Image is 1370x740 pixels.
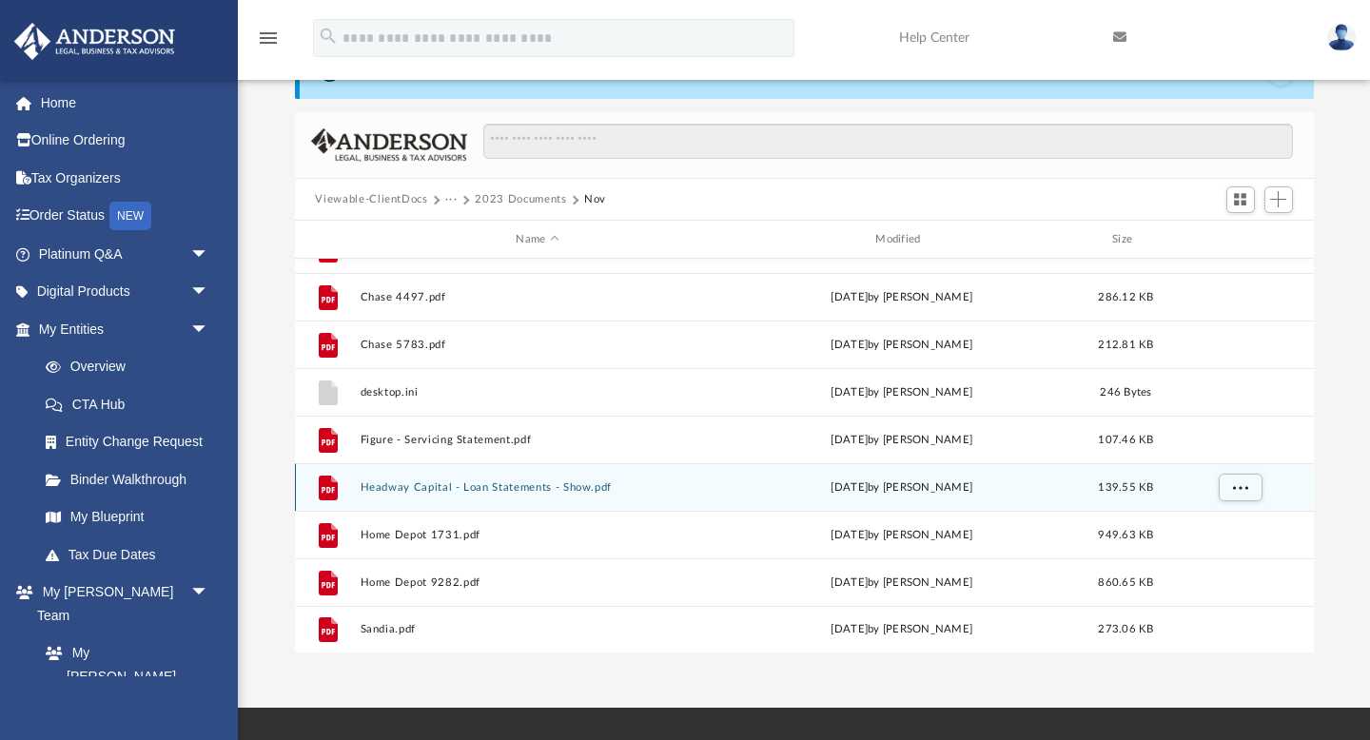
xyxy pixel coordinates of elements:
[1098,624,1153,634] span: 273.06 KB
[724,384,1080,401] div: [DATE] by [PERSON_NAME]
[1327,24,1356,51] img: User Pic
[1098,292,1153,302] span: 286.12 KB
[27,536,238,574] a: Tax Due Dates
[109,202,151,230] div: NEW
[1218,474,1262,502] button: More options
[724,289,1080,306] div: [DATE] by [PERSON_NAME]
[190,273,228,312] span: arrow_drop_down
[445,191,458,208] button: ···
[359,231,714,248] div: Name
[723,231,1079,248] div: Modified
[295,259,1314,653] div: grid
[318,26,339,47] i: search
[9,23,181,60] img: Anderson Advisors Platinum Portal
[1100,387,1151,398] span: 246 Bytes
[27,460,238,498] a: Binder Walkthrough
[13,235,238,273] a: Platinum Q&Aarrow_drop_down
[27,385,238,423] a: CTA Hub
[360,291,715,303] button: Chase 4497.pdf
[360,624,715,636] button: Sandia.pdf
[13,197,238,236] a: Order StatusNEW
[27,498,228,536] a: My Blueprint
[724,337,1080,354] div: [DATE] by [PERSON_NAME]
[360,386,715,399] button: desktop.ini
[13,84,238,122] a: Home
[13,310,238,348] a: My Entitiesarrow_drop_down
[303,231,350,248] div: id
[1172,231,1305,248] div: id
[257,36,280,49] a: menu
[724,432,1080,449] div: [DATE] by [PERSON_NAME]
[724,479,1080,497] div: [DATE] by [PERSON_NAME]
[724,621,1080,638] div: [DATE] by [PERSON_NAME]
[483,124,1292,160] input: Search files and folders
[257,27,280,49] i: menu
[360,576,715,589] button: Home Depot 9282.pdf
[1264,186,1293,213] button: Add
[27,348,238,386] a: Overview
[13,273,238,311] a: Digital Productsarrow_drop_down
[13,159,238,197] a: Tax Organizers
[724,527,1080,544] div: [DATE] by [PERSON_NAME]
[190,235,228,274] span: arrow_drop_down
[13,574,228,634] a: My [PERSON_NAME] Teamarrow_drop_down
[190,310,228,349] span: arrow_drop_down
[13,122,238,160] a: Online Ordering
[724,574,1080,592] div: [DATE] by [PERSON_NAME]
[584,191,606,208] button: Nov
[475,191,566,208] button: 2023 Documents
[1098,435,1153,445] span: 107.46 KB
[1087,231,1164,248] div: Size
[190,574,228,613] span: arrow_drop_down
[1098,482,1153,493] span: 139.55 KB
[360,481,715,494] button: Headway Capital - Loan Statements - Show.pdf
[1098,577,1153,588] span: 860.65 KB
[1226,186,1255,213] button: Switch to Grid View
[360,529,715,541] button: Home Depot 1731.pdf
[1098,340,1153,350] span: 212.81 KB
[360,434,715,446] button: Figure - Servicing Statement.pdf
[315,191,427,208] button: Viewable-ClientDocs
[27,423,238,461] a: Entity Change Request
[27,634,219,719] a: My [PERSON_NAME] Team
[1098,530,1153,540] span: 949.63 KB
[360,339,715,351] button: Chase 5783.pdf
